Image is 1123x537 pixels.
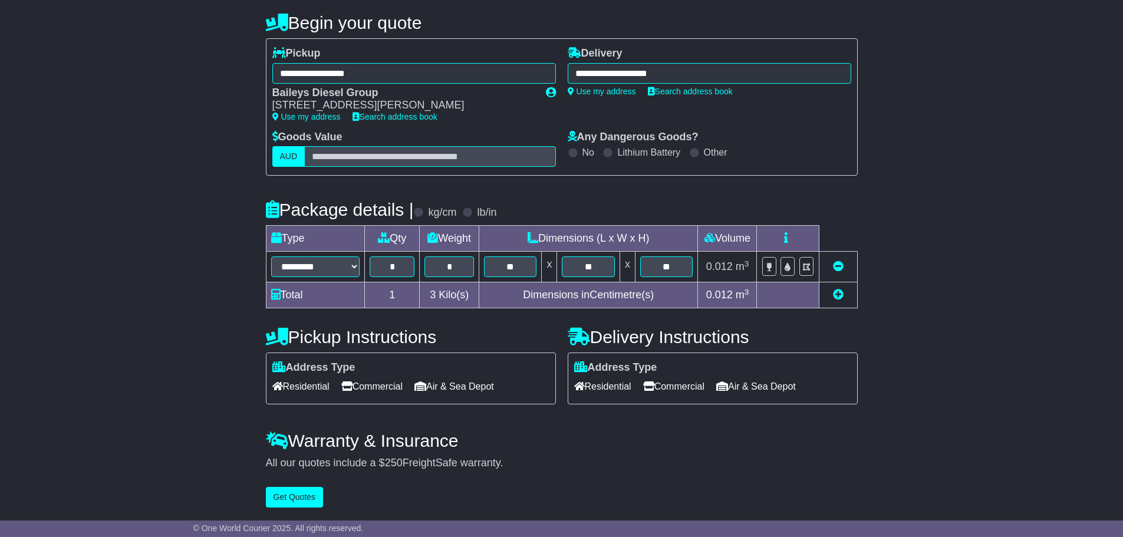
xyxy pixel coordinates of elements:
span: 3 [430,289,436,301]
td: Qty [365,226,420,252]
td: x [620,252,635,282]
span: m [736,289,749,301]
span: Residential [272,377,330,396]
td: Kilo(s) [420,282,479,308]
a: Add new item [833,289,844,301]
label: Pickup [272,47,321,60]
span: Commercial [643,377,704,396]
label: kg/cm [428,206,456,219]
label: Any Dangerous Goods? [568,131,699,144]
td: Total [266,282,365,308]
label: Goods Value [272,131,343,144]
a: Use my address [272,112,341,121]
span: Commercial [341,377,403,396]
sup: 3 [745,259,749,268]
label: Lithium Battery [617,147,680,158]
td: Weight [420,226,479,252]
label: Delivery [568,47,623,60]
label: AUD [272,146,305,167]
h4: Package details | [266,200,414,219]
label: Address Type [574,361,657,374]
span: Air & Sea Depot [716,377,796,396]
h4: Pickup Instructions [266,327,556,347]
label: No [582,147,594,158]
sup: 3 [745,288,749,296]
td: Dimensions in Centimetre(s) [479,282,698,308]
div: Baileys Diesel Group [272,87,534,100]
div: [STREET_ADDRESS][PERSON_NAME] [272,99,534,112]
td: Type [266,226,365,252]
div: All our quotes include a $ FreightSafe warranty. [266,457,858,470]
h4: Begin your quote [266,13,858,32]
button: Get Quotes [266,487,324,508]
span: 0.012 [706,289,733,301]
h4: Delivery Instructions [568,327,858,347]
a: Search address book [648,87,733,96]
td: 1 [365,282,420,308]
label: lb/in [477,206,496,219]
span: © One World Courier 2025. All rights reserved. [193,523,364,533]
a: Remove this item [833,261,844,272]
a: Search address book [353,112,437,121]
span: 0.012 [706,261,733,272]
span: 250 [385,457,403,469]
td: Dimensions (L x W x H) [479,226,698,252]
h4: Warranty & Insurance [266,431,858,450]
td: Volume [698,226,757,252]
span: m [736,261,749,272]
a: Use my address [568,87,636,96]
label: Address Type [272,361,355,374]
span: Air & Sea Depot [414,377,494,396]
td: x [542,252,557,282]
span: Residential [574,377,631,396]
label: Other [704,147,727,158]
